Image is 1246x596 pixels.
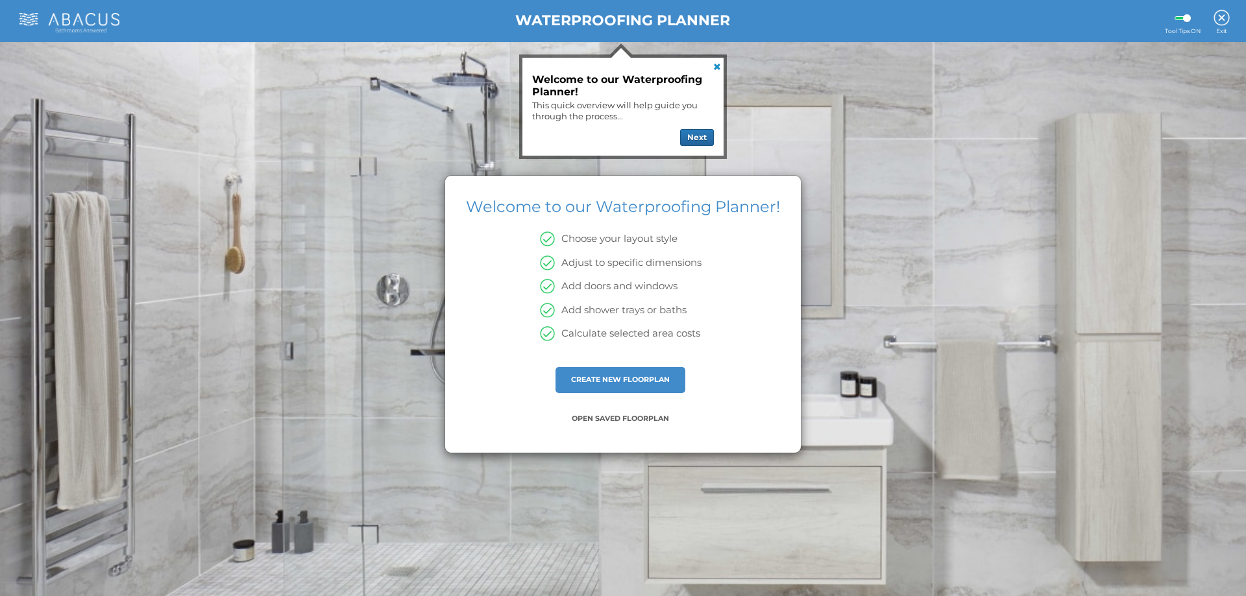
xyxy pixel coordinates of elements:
p: Choose your layout style [555,232,678,245]
p: Add shower trays or baths [555,303,687,316]
button: Next [680,129,714,146]
p: Adjust to specific dimensions [555,256,702,269]
a: Exit [1214,4,1230,34]
h1: Welcome to our Waterproofing Planner! [455,198,791,215]
img: green-tick-icon.png [540,256,555,270]
img: green-tick-icon.png [540,279,555,294]
label: Guide [1175,16,1191,20]
img: green-tick-icon.png [540,303,555,318]
div: This quick overview will help guide you through the process... [532,95,714,122]
img: green-tick-icon.png [540,232,555,246]
a: Close [708,58,724,73]
a: CREATE NEW FLOORPLAN [571,375,670,384]
img: green-tick-icon.png [540,326,555,341]
p: Calculate selected area costs [555,326,700,340]
h1: WATERPROOFING PLANNER [224,13,1022,29]
h3: Welcome to our Waterproofing Planner! [532,73,704,98]
span: Exit [1214,27,1230,36]
p: Add doors and windows [555,279,678,292]
a: OPEN SAVED FLOORPLAN [572,414,669,423]
span: Tool Tips ON [1165,27,1201,36]
img: Exit [1214,10,1230,26]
